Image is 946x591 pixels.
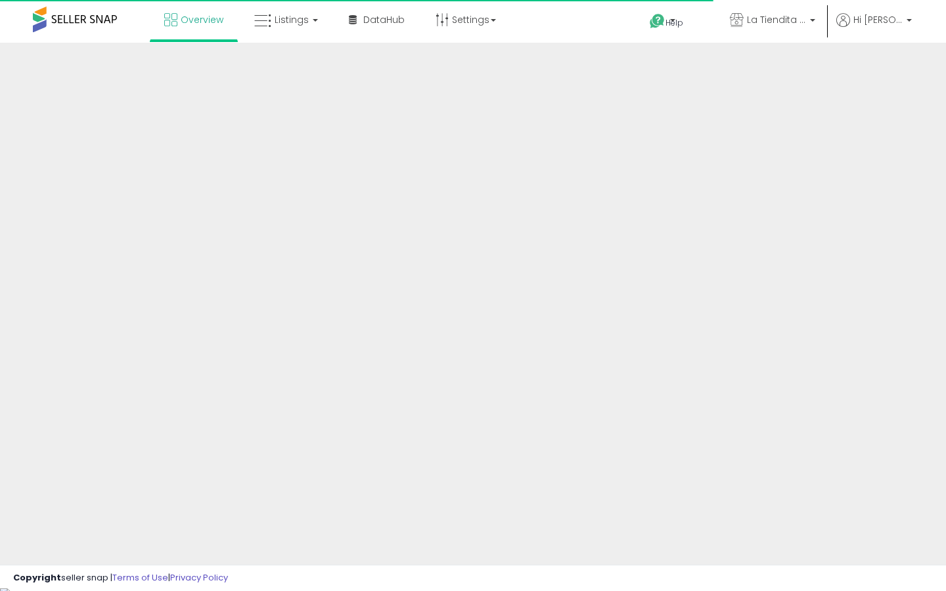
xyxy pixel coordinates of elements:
[181,13,223,26] span: Overview
[13,571,61,584] strong: Copyright
[639,3,709,43] a: Help
[649,13,665,30] i: Get Help
[363,13,405,26] span: DataHub
[665,17,683,28] span: Help
[747,13,806,26] span: La Tiendita Distributions
[275,13,309,26] span: Listings
[112,571,168,584] a: Terms of Use
[853,13,903,26] span: Hi [PERSON_NAME]
[13,572,228,584] div: seller snap | |
[836,13,912,43] a: Hi [PERSON_NAME]
[170,571,228,584] a: Privacy Policy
